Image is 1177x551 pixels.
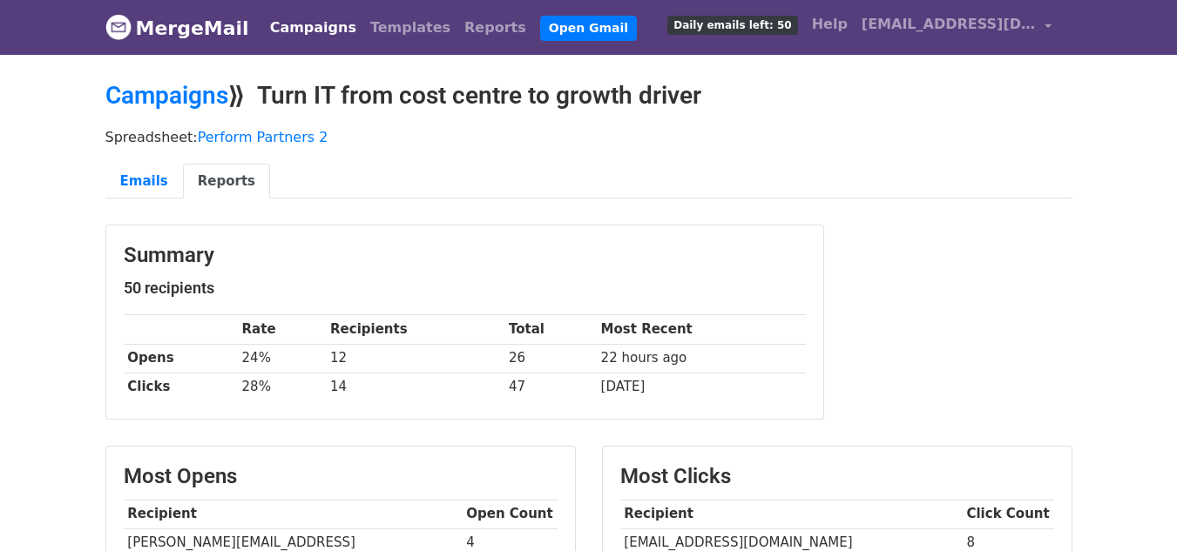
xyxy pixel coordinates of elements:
th: Open Count [463,500,558,528]
span: [EMAIL_ADDRESS][DOMAIN_NAME] [862,14,1036,35]
a: Campaigns [263,10,363,45]
p: Spreadsheet: [105,128,1072,146]
th: Click Count [963,500,1054,528]
h5: 50 recipients [124,279,806,298]
th: Recipients [326,315,504,344]
td: 12 [326,344,504,373]
a: Templates [363,10,457,45]
th: Recipient [620,500,963,528]
th: Rate [238,315,327,344]
h2: ⟫ Turn IT from cost centre to growth driver [105,81,1072,111]
a: Reports [457,10,533,45]
a: Campaigns [105,81,228,110]
a: Perform Partners 2 [198,129,328,145]
img: MergeMail logo [105,14,132,40]
a: [EMAIL_ADDRESS][DOMAIN_NAME] [855,7,1059,48]
a: Reports [183,164,270,199]
th: Recipient [124,500,463,528]
a: Open Gmail [540,16,637,41]
a: Help [805,7,855,42]
h3: Summary [124,243,806,268]
a: Emails [105,164,183,199]
td: 14 [326,373,504,401]
th: Total [504,315,597,344]
th: Clicks [124,373,238,401]
span: Daily emails left: 50 [667,16,797,35]
th: Most Recent [597,315,806,344]
a: Daily emails left: 50 [660,7,804,42]
a: MergeMail [105,10,249,46]
td: [DATE] [597,373,806,401]
h3: Most Opens [124,464,558,489]
td: 26 [504,344,597,373]
td: 47 [504,373,597,401]
td: 22 hours ago [597,344,806,373]
td: 24% [238,344,327,373]
th: Opens [124,344,238,373]
h3: Most Clicks [620,464,1054,489]
td: 28% [238,373,327,401]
